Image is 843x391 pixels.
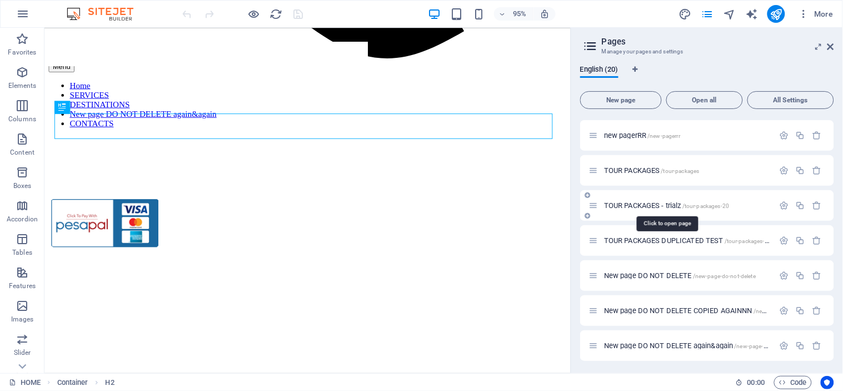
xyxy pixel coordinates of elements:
button: reload [270,7,283,21]
span: More [799,8,834,19]
h2: Pages [602,37,834,47]
span: Click to open page [604,236,771,245]
span: /tour-packages-16 [725,238,771,244]
div: Settings [780,341,789,350]
div: New page DO NOT DELETE COPIED AGAINNN/new-page-do-not-delete-20 [601,307,774,314]
span: English (20) [580,63,618,78]
p: Content [10,148,34,157]
div: Settings [780,236,789,245]
i: Pages (Ctrl+Alt+S) [701,8,714,21]
span: Code [779,376,807,389]
button: pages [701,7,714,21]
div: New page DO NOT DELETE/new-page-do-not-delete [601,272,774,279]
h6: 95% [511,7,528,21]
span: /new-page-do-not-delete [693,273,756,279]
div: Duplicate [796,306,805,315]
span: Click to open page [604,166,700,175]
div: Remove [812,271,822,280]
div: Remove [812,131,822,140]
span: New page DO NOT DELETE COPIED AGAINNN [604,306,825,315]
div: Remove [812,341,822,350]
p: Columns [8,115,36,123]
p: Elements [8,81,37,90]
div: Duplicate [796,201,805,210]
span: /new-pagerrr [648,133,681,139]
span: /tour-packages [661,168,700,174]
a: Click to cancel selection. Double-click to open Pages [9,376,41,389]
p: Slider [14,348,31,357]
nav: breadcrumb [57,376,114,389]
div: Settings [780,166,789,175]
button: More [794,5,838,23]
div: TOUR PACKAGES DUPLICATED TEST/tour-packages-16 [601,237,774,244]
div: New page DO NOT DELETE again&again/new-page-do-not-delete-18 [601,342,774,349]
button: publish [767,5,785,23]
button: Code [774,376,812,389]
button: New page [580,91,662,109]
div: Duplicate [796,341,805,350]
img: Editor Logo [64,7,147,21]
span: All Settings [752,97,829,103]
p: Features [9,281,36,290]
p: Images [11,315,34,324]
div: Settings [780,131,789,140]
p: Favorites [8,48,36,57]
p: Accordion [7,215,38,224]
p: Boxes [13,181,32,190]
div: Remove [812,306,822,315]
button: 95% [494,7,533,21]
div: TOUR PACKAGES - trialz/tour-packages-20 [601,202,774,209]
button: text_generator [745,7,759,21]
button: navigator [723,7,736,21]
span: Open all [671,97,738,103]
button: All Settings [747,91,834,109]
div: Settings [780,306,789,315]
i: AI Writer [745,8,758,21]
div: Duplicate [796,131,805,140]
div: Duplicate [796,271,805,280]
span: 00 00 [747,376,765,389]
span: TOUR PACKAGES - trialz [604,201,729,210]
div: Remove [812,236,822,245]
div: Settings [780,201,789,210]
div: TOUR PACKAGES/tour-packages [601,167,774,174]
div: Language Tabs [580,66,834,87]
div: Remove [812,201,822,210]
div: Settings [780,271,789,280]
span: /tour-packages-20 [682,203,729,209]
i: Navigator [723,8,736,21]
div: Duplicate [796,166,805,175]
span: : [755,378,757,387]
button: Usercentrics [821,376,834,389]
button: Open all [666,91,743,109]
div: new pagerRR/new-pagerrr [601,132,774,139]
span: New page DO NOT DELETE again&again [604,341,806,350]
h3: Manage your pages and settings [602,47,812,57]
div: Duplicate [796,236,805,245]
span: /new-page-do-not-delete-18 [735,343,806,349]
span: New page [585,97,657,103]
span: Click to select. Double-click to edit [57,376,88,389]
h6: Session time [736,376,765,389]
i: Publish [770,8,782,21]
p: Tables [12,248,32,257]
button: design [679,7,692,21]
span: Click to open page [604,131,680,140]
span: /new-page-do-not-delete-20 [754,308,825,314]
span: Click to open page [604,271,756,280]
span: Click to select. Double-click to edit [106,376,114,389]
div: Remove [812,166,822,175]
